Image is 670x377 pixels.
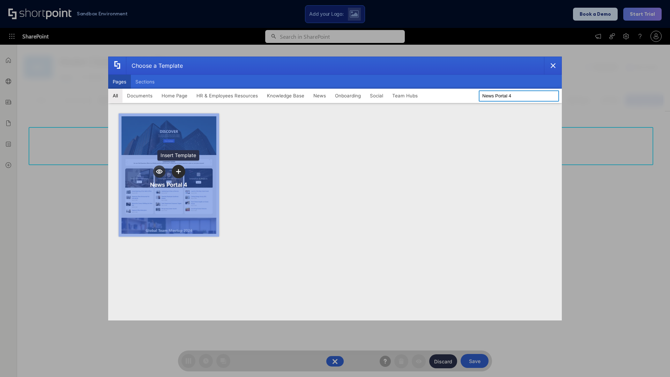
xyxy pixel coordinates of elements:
iframe: Chat Widget [544,296,670,377]
button: HR & Employees Resources [192,89,262,103]
div: template selector [108,57,562,320]
button: Team Hubs [388,89,422,103]
div: Choose a Template [126,57,183,74]
button: Knowledge Base [262,89,309,103]
div: News Portal 4 [150,181,187,188]
input: Search [479,90,559,102]
button: Sections [131,75,159,89]
button: Pages [108,75,131,89]
button: News [309,89,330,103]
button: All [108,89,122,103]
button: Social [365,89,388,103]
button: Onboarding [330,89,365,103]
button: Documents [122,89,157,103]
button: Home Page [157,89,192,103]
